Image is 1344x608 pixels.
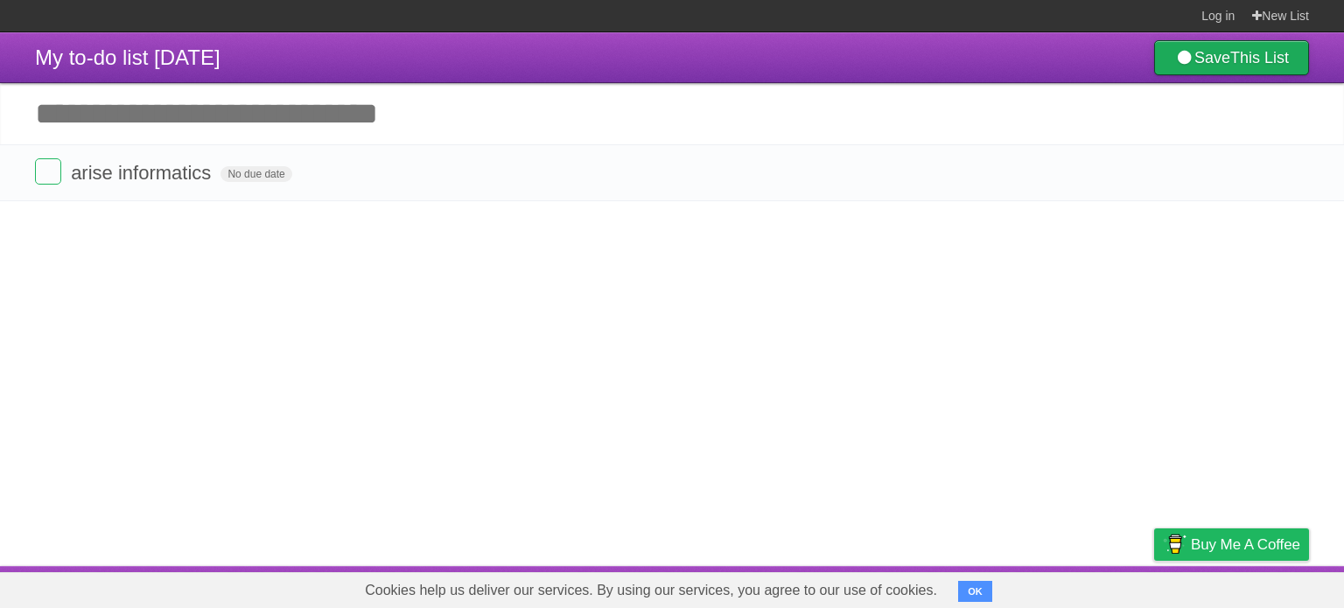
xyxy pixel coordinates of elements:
[1191,529,1300,560] span: Buy me a coffee
[921,570,958,604] a: About
[1131,570,1177,604] a: Privacy
[1163,529,1186,559] img: Buy me a coffee
[979,570,1050,604] a: Developers
[958,581,992,602] button: OK
[1199,570,1309,604] a: Suggest a feature
[1154,528,1309,561] a: Buy me a coffee
[347,573,955,608] span: Cookies help us deliver our services. By using our services, you agree to our use of cookies.
[1154,40,1309,75] a: SaveThis List
[71,162,215,184] span: arise informatics
[35,158,61,185] label: Done
[1230,49,1289,66] b: This List
[35,45,220,69] span: My to-do list [DATE]
[1072,570,1110,604] a: Terms
[220,166,291,182] span: No due date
